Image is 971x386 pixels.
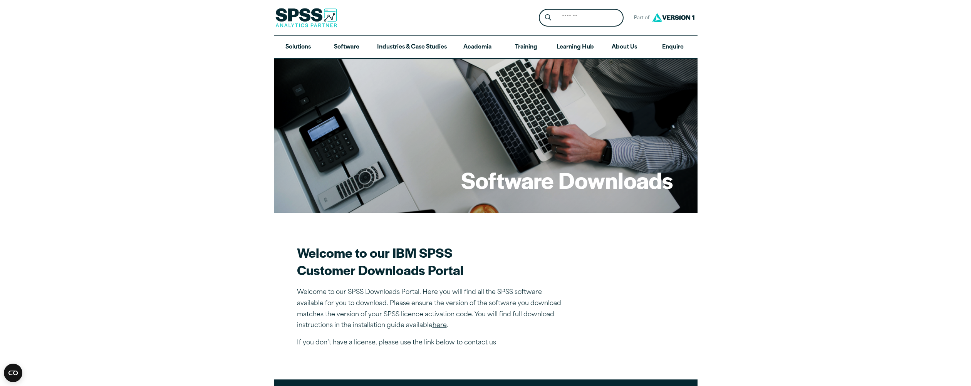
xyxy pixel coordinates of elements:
[545,14,551,21] svg: Search magnifying glass icon
[550,36,600,59] a: Learning Hub
[501,36,550,59] a: Training
[433,322,447,329] a: here
[650,10,696,25] img: Version1 Logo
[275,8,337,27] img: SPSS Analytics Partner
[297,244,567,279] h2: Welcome to our IBM SPSS Customer Downloads Portal
[322,36,371,59] a: Software
[371,36,453,59] a: Industries & Case Studies
[461,165,673,195] h1: Software Downloads
[297,287,567,331] p: Welcome to our SPSS Downloads Portal. Here you will find all the SPSS software available for you ...
[4,364,22,382] button: Open CMP widget
[453,36,501,59] a: Academia
[274,36,698,59] nav: Desktop version of site main menu
[649,36,697,59] a: Enquire
[541,11,555,25] button: Search magnifying glass icon
[539,9,624,27] form: Site Header Search Form
[297,337,567,349] p: If you don’t have a license, please use the link below to contact us
[600,36,649,59] a: About Us
[274,36,322,59] a: Solutions
[630,13,650,24] span: Part of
